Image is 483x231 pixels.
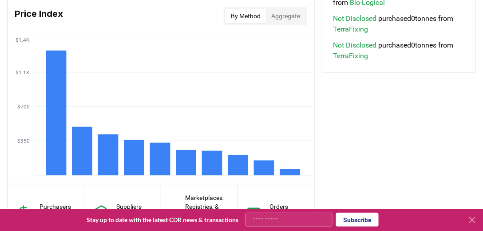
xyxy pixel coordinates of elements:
[270,202,289,211] p: Orders
[40,202,71,211] p: Purchasers
[226,9,266,23] button: By Method
[15,7,63,25] h3: Price Index
[333,40,376,51] a: Not Disclosed
[333,13,376,24] a: Not Disclosed
[185,193,229,220] p: Marketplaces, Registries, & Services
[333,13,465,35] span: purchased 0 tonnes from
[16,69,30,76] tspan: $1.1K
[16,37,30,43] tspan: $1.4K
[333,24,368,35] a: TerraFixing
[333,51,368,61] a: TerraFixing
[17,138,30,144] tspan: $350
[116,202,142,211] p: Suppliers
[266,9,305,23] button: Aggregate
[333,40,465,61] span: purchased 0 tonnes from
[17,104,30,110] tspan: $700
